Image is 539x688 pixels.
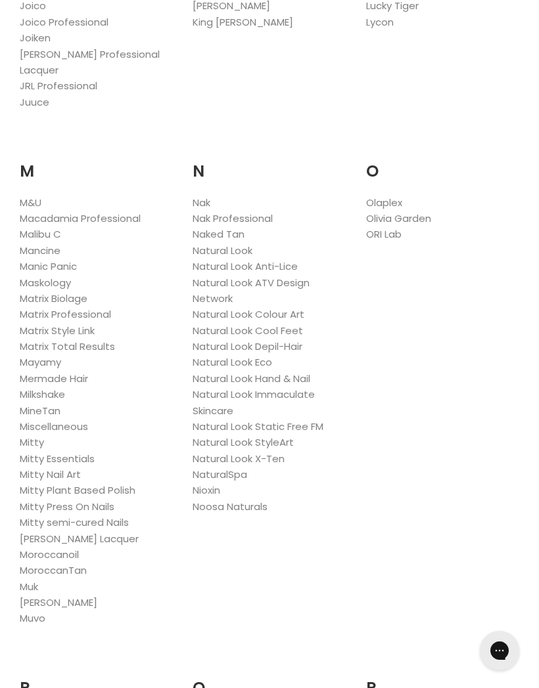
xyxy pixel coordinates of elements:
[20,95,49,109] a: Juuce
[20,387,65,401] a: Milkshake
[193,452,285,465] a: Natural Look X-Ten
[20,227,61,241] a: Malibu C
[20,580,38,593] a: Muk
[20,500,114,513] a: Mitty Press On Nails
[20,15,108,29] a: Joico Professional
[20,47,160,77] a: [PERSON_NAME] Professional Lacquer
[193,419,323,433] a: Natural Look Static Free FM
[20,483,135,497] a: Mitty Plant Based Polish
[20,142,173,184] h2: M
[366,196,402,209] a: Olaplex
[20,324,95,337] a: Matrix Style Link
[193,387,315,417] a: Natural Look Immaculate Skincare
[20,452,95,465] a: Mitty Essentials
[20,259,77,273] a: Manic Panic
[20,79,97,93] a: JRL Professional
[20,244,60,257] a: Mancine
[20,595,97,609] a: [PERSON_NAME]
[193,483,220,497] a: Nioxin
[473,626,526,675] iframe: Gorgias live chat messenger
[366,211,431,225] a: Olivia Garden
[193,372,310,385] a: Natural Look Hand & Nail
[20,291,87,305] a: Matrix Biolage
[20,435,44,449] a: Mitty
[20,211,141,225] a: Macadamia Professional
[20,548,79,561] a: Moroccanoil
[193,227,245,241] a: Naked Tan
[20,372,88,385] a: Mermade Hair
[20,532,139,546] a: [PERSON_NAME] Lacquer
[20,31,51,45] a: Joiken
[366,15,394,29] a: Lycon
[193,324,303,337] a: Natural Look Cool Feet
[193,244,252,257] a: Natural Look
[20,404,60,418] a: MineTan
[193,276,310,305] a: Natural Look ATV Design Network
[366,227,402,241] a: ORI Lab
[20,339,115,353] a: Matrix Total Results
[20,196,41,209] a: M&U
[193,196,210,209] a: Nak
[193,435,294,449] a: Natural Look StyleArt
[193,142,346,184] h2: N
[193,307,304,321] a: Natural Look Colour Art
[193,467,247,481] a: NaturalSpa
[193,500,268,513] a: Noosa Naturals
[20,419,88,433] a: Miscellaneous
[20,467,81,481] a: Mitty Nail Art
[193,211,273,225] a: Nak Professional
[20,611,45,625] a: Muvo
[366,142,519,184] h2: O
[20,276,71,290] a: Maskology
[193,339,302,353] a: Natural Look Depil-Hair
[20,355,61,369] a: Mayamy
[20,307,111,321] a: Matrix Professional
[193,15,293,29] a: King [PERSON_NAME]
[193,355,272,369] a: Natural Look Eco
[20,515,129,529] a: Mitty semi-cured Nails
[20,563,87,577] a: MoroccanTan
[193,259,298,273] a: Natural Look Anti-Lice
